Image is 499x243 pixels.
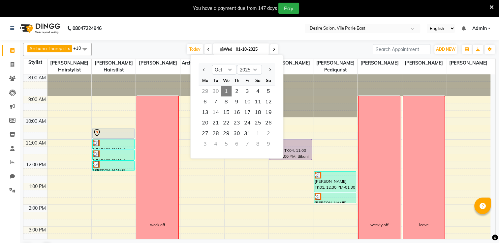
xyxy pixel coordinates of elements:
div: Sunday, October 19, 2025 [263,107,274,118]
span: 26 [263,118,274,128]
span: 9 [232,96,242,107]
span: 3 [242,86,253,96]
button: Pay [278,3,299,14]
span: 23 [232,118,242,128]
span: ADD NEW [436,47,455,52]
div: Friday, October 31, 2025 [242,128,253,139]
div: Friday, October 10, 2025 [242,96,253,107]
div: Saturday, November 1, 2025 [253,128,263,139]
span: 29 [221,128,232,139]
div: Su [263,75,274,86]
div: Tuesday, October 14, 2025 [210,107,221,118]
div: Thursday, October 23, 2025 [232,118,242,128]
span: 1 [221,86,232,96]
div: 9:00 AM [27,96,47,103]
div: Thursday, October 2, 2025 [232,86,242,96]
span: Today [187,44,203,54]
span: [PERSON_NAME] [358,59,401,67]
div: 11:00 AM [24,140,47,147]
div: Thursday, October 9, 2025 [232,96,242,107]
div: Wednesday, October 1, 2025 [221,86,232,96]
div: Tuesday, October 7, 2025 [210,96,221,107]
span: 4 [253,86,263,96]
span: [PERSON_NAME] Hairstylist [47,59,91,74]
span: 18 [253,107,263,118]
div: Friday, October 3, 2025 [242,86,253,96]
div: weekly off [370,222,389,228]
div: sakina, TK04, 11:00 AM-12:00 PM, Bikani wax [270,139,311,160]
span: [PERSON_NAME] [446,59,490,67]
span: Archana Tharepist [29,46,67,51]
div: Sa [253,75,263,86]
span: 31 [242,128,253,139]
span: Wed [218,47,234,52]
div: We [221,75,232,86]
div: Wednesday, October 22, 2025 [221,118,232,128]
span: 7 [210,96,221,107]
span: 19 [263,107,274,118]
div: Wednesday, October 29, 2025 [221,128,232,139]
span: 24 [242,118,253,128]
div: [PERSON_NAME], TK01, 12:00 PM-12:30 PM, Threading - Eyebrow [93,161,134,171]
div: Sunday, October 12, 2025 [263,96,274,107]
span: [PERSON_NAME] [136,59,180,67]
div: Thursday, November 6, 2025 [232,139,242,149]
div: Friday, October 24, 2025 [242,118,253,128]
span: 5 [263,86,274,96]
div: Monday, September 29, 2025 [200,86,210,96]
div: 8:00 AM [27,74,47,81]
div: Sunday, November 9, 2025 [263,139,274,149]
div: [PERSON_NAME], TK01, 11:30 AM-12:00 PM, Brazilian Wax - Half Legs [93,150,134,160]
div: Mo [200,75,210,86]
span: 20 [200,118,210,128]
div: Saturday, October 11, 2025 [253,96,263,107]
input: 2025-10-01 [234,44,267,54]
div: Thursday, October 30, 2025 [232,128,242,139]
div: Monday, October 13, 2025 [200,107,210,118]
span: [PERSON_NAME] Hairstlist [92,59,136,74]
select: Select year [237,65,262,75]
span: 22 [221,118,232,128]
span: 12 [263,96,274,107]
span: 11 [253,96,263,107]
div: Monday, November 3, 2025 [200,139,210,149]
div: Tu [210,75,221,86]
div: Wednesday, October 15, 2025 [221,107,232,118]
span: 27 [200,128,210,139]
div: Friday, October 17, 2025 [242,107,253,118]
div: [PERSON_NAME], TK01, 11:00 AM-11:30 AM, Brazilian Wax - Full Hands [93,139,134,149]
span: +10 [73,45,86,51]
div: Tuesday, November 4, 2025 [210,139,221,149]
span: 10 [242,96,253,107]
span: Admin [472,25,486,32]
div: Monday, October 27, 2025 [200,128,210,139]
span: 15 [221,107,232,118]
span: Archana Tharepist [180,59,224,67]
div: Monday, October 20, 2025 [200,118,210,128]
span: 16 [232,107,242,118]
div: Sunday, November 2, 2025 [263,128,274,139]
div: Fr [242,75,253,86]
span: [PERSON_NAME] [402,59,446,67]
div: Friday, November 7, 2025 [242,139,253,149]
span: 21 [210,118,221,128]
div: Wednesday, November 5, 2025 [221,139,232,149]
div: Th [232,75,242,86]
div: Saturday, November 8, 2025 [253,139,263,149]
div: Sunday, October 5, 2025 [263,86,274,96]
div: [PERSON_NAME], TK06, 10:30 AM-11:00 AM, Hair Service - Hair wash [93,128,134,138]
b: 08047224946 [73,19,102,38]
div: 3:00 PM [27,227,47,233]
button: ADD NEW [434,45,457,54]
span: 2 [232,86,242,96]
img: logo [17,19,62,38]
a: x [67,46,70,51]
button: Next month [267,65,272,75]
span: 8 [221,96,232,107]
div: Sunday, October 26, 2025 [263,118,274,128]
div: Saturday, October 18, 2025 [253,107,263,118]
div: Stylist [23,59,47,66]
div: Tuesday, September 30, 2025 [210,86,221,96]
span: 28 [210,128,221,139]
div: Thursday, October 16, 2025 [232,107,242,118]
